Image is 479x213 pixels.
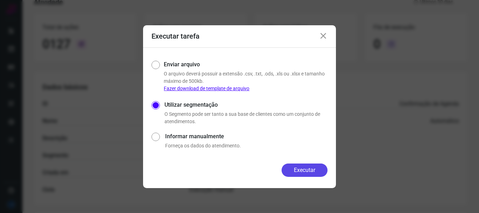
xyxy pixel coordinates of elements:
[164,60,200,69] label: Enviar arquivo
[164,70,328,92] p: O arquivo deverá possuir a extensão .csv, .txt, .ods, .xls ou .xlsx e tamanho máximo de 500kb.
[282,164,328,177] button: Executar
[151,32,200,40] h3: Executar tarefa
[164,101,328,109] label: Utilizar segmentação
[165,132,328,141] label: Informar manualmente
[164,86,249,91] a: Fazer download de template de arquivo
[165,142,328,149] p: Forneça os dados do atendimento.
[164,111,328,125] p: O Segmento pode ser tanto a sua base de clientes como um conjunto de atendimentos.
